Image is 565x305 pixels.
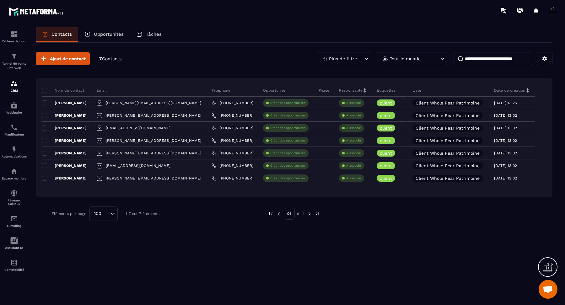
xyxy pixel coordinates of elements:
[268,211,274,217] img: prev
[2,246,27,249] p: Assistant IA
[494,138,517,143] p: [DATE] 13:02
[346,176,361,180] p: À associe
[2,163,27,185] a: automationsautomationsEspace membre
[89,206,118,221] div: Search for option
[51,31,72,37] p: Contacts
[10,168,18,175] img: automations
[2,111,27,114] p: Webinaire
[380,113,392,118] p: client
[270,113,305,118] p: Créer des opportunités
[42,88,84,93] p: Nom du contact
[10,215,18,222] img: email
[212,113,253,118] a: [PHONE_NUMBER]
[42,176,87,181] p: [PERSON_NAME]
[380,138,392,143] p: client
[94,31,124,37] p: Opportunités
[297,211,304,216] p: de 1
[10,80,18,87] img: formation
[416,176,480,180] p: Client Whole Pear Patrimoine
[42,113,87,118] p: [PERSON_NAME]
[2,210,27,232] a: emailemailE-mailing
[212,151,253,156] a: [PHONE_NUMBER]
[270,138,305,143] p: Créer des opportunités
[130,27,168,42] a: Tâches
[2,119,27,141] a: schedulerschedulerPlanificateur
[494,88,525,93] p: Date de création
[416,163,480,168] p: Client Whole Pear Patrimoine
[50,56,86,62] span: Ajout de contact
[212,126,253,131] a: [PHONE_NUMBER]
[2,75,27,97] a: formationformationCRM
[2,62,27,70] p: Tunnel de vente Site web
[36,27,78,42] a: Contacts
[212,88,230,93] p: Téléphone
[270,126,305,130] p: Créer des opportunités
[10,259,18,266] img: accountant
[380,151,392,155] p: client
[494,151,517,155] p: [DATE] 13:02
[2,268,27,271] p: Comptabilité
[2,133,27,136] p: Planificateur
[42,100,87,105] p: [PERSON_NAME]
[104,210,109,217] input: Search for option
[2,40,27,43] p: Tableau de bord
[494,163,517,168] p: [DATE] 13:02
[212,176,253,181] a: [PHONE_NUMBER]
[2,177,27,180] p: Espace membre
[380,176,392,180] p: client
[339,88,363,93] p: Responsable
[315,211,320,217] img: next
[146,31,162,37] p: Tâches
[412,88,421,93] p: Liste
[2,185,27,210] a: social-networksocial-networkRéseaux Sociaux
[212,100,253,105] a: [PHONE_NUMBER]
[36,52,90,65] button: Ajout de contact
[10,124,18,131] img: scheduler
[494,126,517,130] p: [DATE] 13:02
[270,151,305,155] p: Créer des opportunités
[494,176,517,180] p: [DATE] 13:02
[92,210,104,217] span: 100
[42,163,87,168] p: [PERSON_NAME]
[377,88,395,93] p: Étiquettes
[276,211,282,217] img: prev
[284,208,295,220] p: 01
[212,163,253,168] a: [PHONE_NUMBER]
[51,211,86,216] p: Éléments par page
[390,56,421,61] p: Tout le monde
[416,151,480,155] p: Client Whole Pear Patrimoine
[2,26,27,48] a: formationformationTableau de bord
[270,163,305,168] p: Créer des opportunités
[416,113,480,118] p: Client Whole Pear Patrimoine
[494,101,517,105] p: [DATE] 13:25
[416,101,480,105] p: Client Whole Pear Patrimoine
[42,138,87,143] p: [PERSON_NAME]
[2,48,27,75] a: formationformationTunnel de vente Site web
[2,254,27,276] a: accountantaccountantComptabilité
[380,163,392,168] p: client
[10,190,18,197] img: social-network
[9,6,65,17] img: logo
[2,97,27,119] a: automationsautomationsWebinaire
[346,101,361,105] p: À associe
[346,126,361,130] p: À associe
[10,146,18,153] img: automations
[346,163,361,168] p: À associe
[416,126,480,130] p: Client Whole Pear Patrimoine
[346,113,361,118] p: À associe
[102,56,121,61] span: Contacts
[2,155,27,158] p: Automatisations
[2,141,27,163] a: automationsautomationsAutomatisations
[78,27,130,42] a: Opportunités
[2,89,27,92] p: CRM
[42,126,87,131] p: [PERSON_NAME]
[319,88,329,93] p: Phase
[380,101,392,105] p: client
[346,151,361,155] p: À associe
[2,199,27,206] p: Réseaux Sociaux
[416,138,480,143] p: Client Whole Pear Patrimoine
[380,126,392,130] p: client
[2,224,27,227] p: E-mailing
[307,211,312,217] img: next
[42,151,87,156] p: [PERSON_NAME]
